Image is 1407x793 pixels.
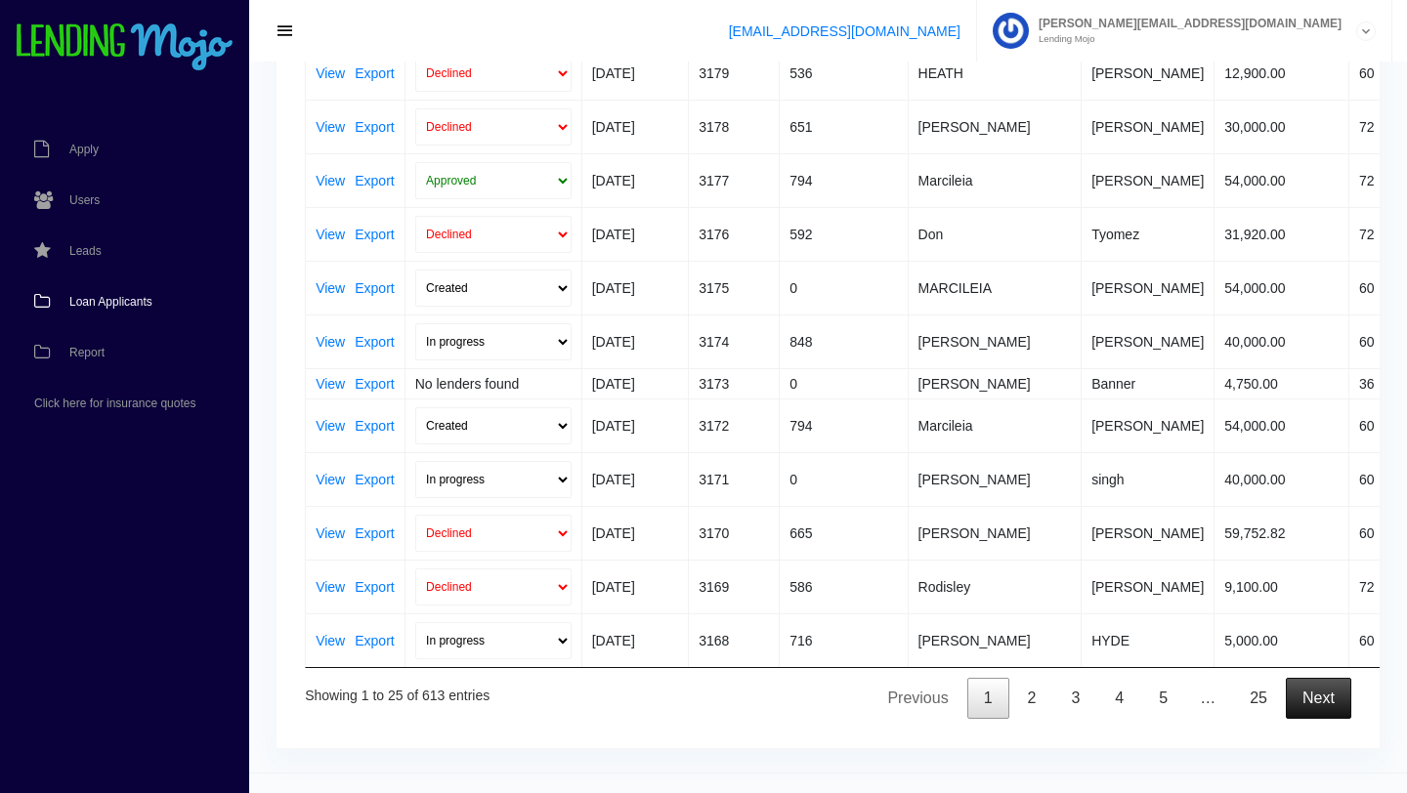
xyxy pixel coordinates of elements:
[909,398,1083,452] td: Marcileia
[1098,678,1140,719] a: 4
[780,46,908,100] td: 536
[909,368,1083,398] td: [PERSON_NAME]
[1215,560,1349,613] td: 9,100.00
[316,473,345,486] a: View
[69,144,99,155] span: Apply
[909,100,1083,153] td: [PERSON_NAME]
[316,419,345,433] a: View
[1011,678,1053,719] a: 2
[69,347,105,358] span: Report
[582,207,689,261] td: [DATE]
[780,368,908,398] td: 0
[1082,100,1215,153] td: [PERSON_NAME]
[582,398,689,452] td: [DATE]
[967,678,1009,719] a: 1
[582,613,689,667] td: [DATE]
[1286,678,1351,719] a: Next
[780,452,908,506] td: 0
[316,580,345,594] a: View
[780,261,908,314] td: 0
[689,368,780,398] td: 3173
[1054,678,1096,719] a: 3
[69,194,100,206] span: Users
[34,397,195,409] span: Click here for insurance quotes
[689,506,780,560] td: 3170
[316,526,345,540] a: View
[780,398,908,452] td: 794
[405,368,582,398] td: No lenders found
[1215,100,1349,153] td: 30,000.00
[1215,153,1349,207] td: 54,000.00
[689,46,780,100] td: 3179
[355,281,394,295] a: Export
[582,452,689,506] td: [DATE]
[689,261,780,314] td: 3175
[1184,689,1231,706] span: …
[689,100,780,153] td: 3178
[582,261,689,314] td: [DATE]
[316,120,345,134] a: View
[909,314,1083,368] td: [PERSON_NAME]
[355,473,394,486] a: Export
[316,335,345,349] a: View
[1082,368,1215,398] td: Banner
[355,580,394,594] a: Export
[1082,398,1215,452] td: [PERSON_NAME]
[582,314,689,368] td: [DATE]
[316,634,345,647] a: View
[993,13,1029,49] img: Profile image
[689,613,780,667] td: 3168
[1215,261,1349,314] td: 54,000.00
[780,100,908,153] td: 651
[1029,18,1342,29] span: [PERSON_NAME][EMAIL_ADDRESS][DOMAIN_NAME]
[689,560,780,613] td: 3169
[1082,314,1215,368] td: [PERSON_NAME]
[355,120,394,134] a: Export
[780,153,908,207] td: 794
[1233,678,1284,719] a: 25
[689,153,780,207] td: 3177
[689,314,780,368] td: 3174
[780,207,908,261] td: 592
[909,46,1083,100] td: HEATH
[355,419,394,433] a: Export
[689,452,780,506] td: 3171
[355,228,394,241] a: Export
[780,506,908,560] td: 665
[355,335,394,349] a: Export
[355,377,394,391] a: Export
[316,228,345,241] a: View
[355,634,394,647] a: Export
[1215,452,1349,506] td: 40,000.00
[355,66,394,80] a: Export
[689,207,780,261] td: 3176
[1082,506,1215,560] td: [PERSON_NAME]
[1082,261,1215,314] td: [PERSON_NAME]
[1082,452,1215,506] td: singh
[1215,207,1349,261] td: 31,920.00
[1215,506,1349,560] td: 59,752.82
[909,506,1083,560] td: [PERSON_NAME]
[316,66,345,80] a: View
[582,560,689,613] td: [DATE]
[305,674,490,706] div: Showing 1 to 25 of 613 entries
[69,245,102,257] span: Leads
[909,261,1083,314] td: MARCILEIA
[780,560,908,613] td: 586
[1082,46,1215,100] td: [PERSON_NAME]
[909,613,1083,667] td: [PERSON_NAME]
[1029,34,1342,44] small: Lending Mojo
[69,296,152,308] span: Loan Applicants
[780,314,908,368] td: 848
[780,613,908,667] td: 716
[909,560,1083,613] td: Rodisley
[582,46,689,100] td: [DATE]
[1082,560,1215,613] td: [PERSON_NAME]
[582,368,689,398] td: [DATE]
[729,23,960,39] a: [EMAIL_ADDRESS][DOMAIN_NAME]
[1082,153,1215,207] td: [PERSON_NAME]
[689,398,780,452] td: 3172
[1142,678,1184,719] a: 5
[1215,368,1349,398] td: 4,750.00
[1215,46,1349,100] td: 12,900.00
